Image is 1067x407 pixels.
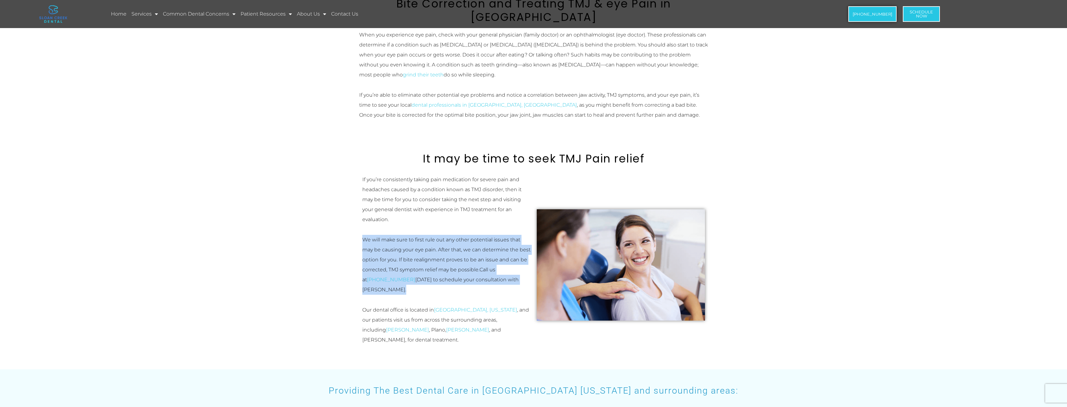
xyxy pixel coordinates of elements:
a: [PERSON_NAME] [386,327,429,333]
a: [PHONE_NUMBER] [848,6,897,22]
a: Contact Us [330,7,359,21]
span: Our dental office is located in [362,307,434,313]
p: We will make sure to first rule out any other potential issues that may be causing your eye pain.... [362,235,531,295]
a: Home [110,7,127,21]
a: About Us [296,7,327,21]
h2: It may be time to seek TMJ Pain relief [359,152,708,165]
span: , Plano, [429,327,446,333]
h3: Providing The Best Dental Care in [GEOGRAPHIC_DATA] [US_STATE] and surrounding areas: [3,384,1064,397]
p: If you’re able to eliminate other potential eye problems and notice a correlation between jaw act... [359,90,708,120]
a: [PHONE_NUMBER] [367,277,415,283]
p: When you experience eye pain, check with your general physician (family doctor) or an ophthalmolo... [359,30,708,80]
a: grind their teeth [403,72,444,78]
a: Services [131,7,159,21]
p: If you’re consistently taking pain medication for severe pain and headaches caused by a condition... [362,175,531,225]
a: ScheduleNow [903,6,940,22]
a: Patient Resources [240,7,293,21]
nav: Menu [110,7,737,21]
a: Common Dental Concerns [162,7,236,21]
span: Schedule Now [910,10,933,18]
a: dental professionals in [GEOGRAPHIC_DATA], [GEOGRAPHIC_DATA] [412,102,577,108]
span: [DATE] to schedule your consultation with [PERSON_NAME]. [362,277,519,293]
a: [PERSON_NAME] [446,327,489,333]
img: Happy woman not afraid of dentist - Dentist in Fairview [537,209,705,321]
img: logo [39,5,67,23]
a: [GEOGRAPHIC_DATA], [US_STATE] [434,307,517,313]
span: , and our patients visit us from across the surrounding areas, including [362,307,529,333]
span: [PHONE_NUMBER] [853,12,892,16]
